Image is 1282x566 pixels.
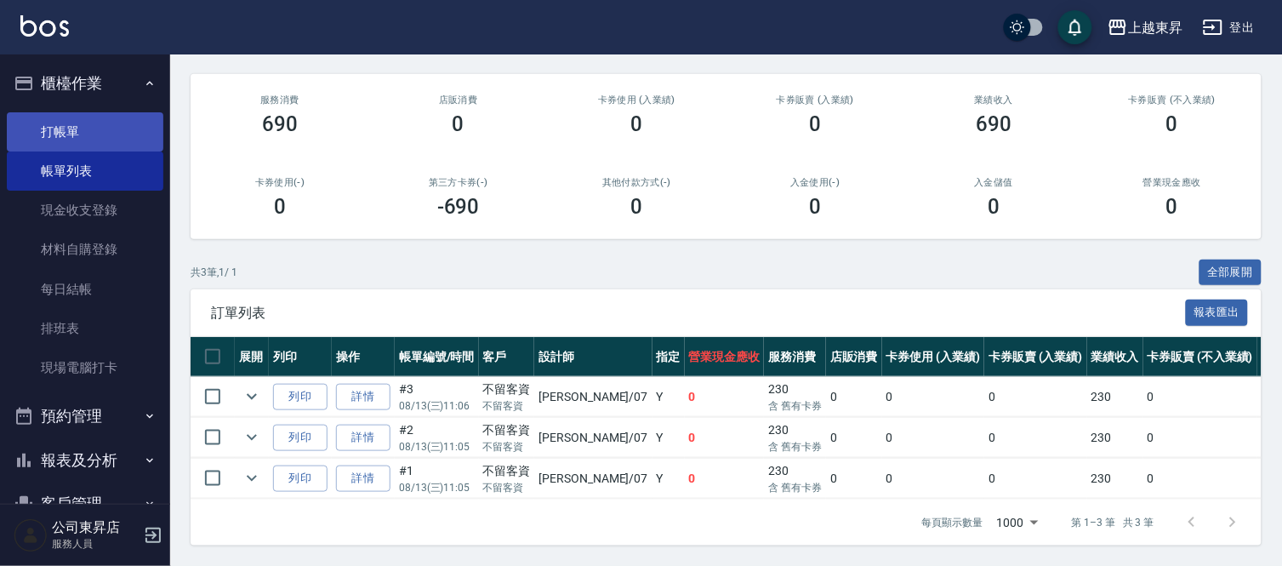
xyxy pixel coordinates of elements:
[7,61,163,106] button: 櫃檯作業
[809,195,821,219] h3: 0
[631,112,643,136] h3: 0
[395,377,479,417] td: #3
[453,112,464,136] h3: 0
[988,195,1000,219] h3: 0
[826,337,882,377] th: 店販消費
[746,94,884,106] h2: 卡券販賣 (入業績)
[14,518,48,552] img: Person
[7,394,163,438] button: 預約管理
[984,337,1087,377] th: 卡券販賣 (入業績)
[399,398,475,414] p: 08/13 (三) 11:06
[631,195,643,219] h3: 0
[768,480,822,495] p: 含 舊有卡券
[239,425,265,450] button: expand row
[390,94,527,106] h2: 店販消費
[882,377,985,417] td: 0
[1087,418,1143,458] td: 230
[768,398,822,414] p: 含 舊有卡券
[922,515,983,530] p: 每頁顯示數量
[568,94,706,106] h2: 卡券使用 (入業績)
[764,337,826,377] th: 服務消費
[336,425,390,451] a: 詳情
[1199,260,1262,286] button: 全部展開
[1058,10,1092,44] button: save
[7,270,163,309] a: 每日結帳
[262,112,298,136] h3: 690
[1072,515,1154,530] p: 第 1–3 筆 共 3 筆
[882,337,985,377] th: 卡券使用 (入業績)
[685,337,765,377] th: 營業現金應收
[768,439,822,455] p: 含 舊有卡券
[7,438,163,483] button: 報表及分析
[1143,418,1257,458] td: 0
[395,418,479,458] td: #2
[7,482,163,526] button: 客戶管理
[52,536,139,552] p: 服務人員
[685,459,765,499] td: 0
[395,337,479,377] th: 帳單編號/時間
[7,230,163,269] a: 材料自購登錄
[191,265,237,280] p: 共 3 筆, 1 / 1
[211,177,349,188] h2: 卡券使用(-)
[1087,459,1143,499] td: 230
[7,191,163,230] a: 現金收支登錄
[568,177,706,188] h2: 其他付款方式(-)
[399,480,475,495] p: 08/13 (三) 11:05
[269,337,332,377] th: 列印
[984,377,1087,417] td: 0
[1103,94,1241,106] h2: 卡券販賣 (不入業績)
[1128,17,1182,38] div: 上越東昇
[1166,112,1178,136] h3: 0
[685,377,765,417] td: 0
[274,195,286,219] h3: 0
[764,459,826,499] td: 230
[273,425,328,451] button: 列印
[273,466,328,492] button: 列印
[685,418,765,458] td: 0
[483,421,531,439] div: 不留客資
[1186,304,1249,320] a: 報表匯出
[20,15,69,37] img: Logo
[52,519,139,536] h5: 公司東昇店
[652,377,685,417] td: Y
[984,418,1087,458] td: 0
[483,439,531,455] p: 不留客資
[882,418,985,458] td: 0
[395,459,479,499] td: #1
[746,177,884,188] h2: 入金使用(-)
[1087,337,1143,377] th: 業績收入
[336,384,390,410] a: 詳情
[1196,12,1262,43] button: 登出
[7,152,163,191] a: 帳單列表
[483,398,531,414] p: 不留客資
[764,377,826,417] td: 230
[652,337,685,377] th: 指定
[483,380,531,398] div: 不留客資
[1143,337,1257,377] th: 卡券販賣 (不入業績)
[764,418,826,458] td: 230
[826,377,882,417] td: 0
[882,459,985,499] td: 0
[1087,377,1143,417] td: 230
[7,309,163,348] a: 排班表
[925,94,1063,106] h2: 業績收入
[239,384,265,409] button: expand row
[1143,377,1257,417] td: 0
[984,459,1087,499] td: 0
[990,500,1045,546] div: 1000
[534,418,652,458] td: [PERSON_NAME] /07
[534,377,652,417] td: [PERSON_NAME] /07
[1103,177,1241,188] h2: 營業現金應收
[235,337,269,377] th: 展開
[826,459,882,499] td: 0
[437,195,480,219] h3: -690
[925,177,1063,188] h2: 入金儲值
[483,462,531,480] div: 不留客資
[652,418,685,458] td: Y
[211,94,349,106] h3: 服務消費
[976,112,1011,136] h3: 690
[332,337,395,377] th: 操作
[483,480,531,495] p: 不留客資
[239,466,265,491] button: expand row
[1166,195,1178,219] h3: 0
